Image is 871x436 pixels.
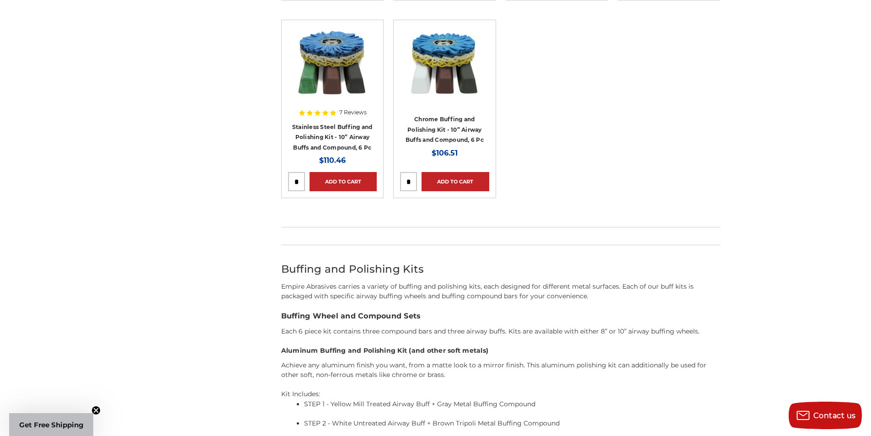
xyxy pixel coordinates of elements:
[304,399,721,409] p: STEP 1 - Yellow Mill Treated Airway Buff + Gray Metal Buffing Compound
[292,124,373,151] a: Stainless Steel Buffing and Polishing Kit - 10” Airway Buffs and Compound, 6 Pc
[304,419,721,428] p: STEP 2 - White Untreated Airway Buff + Brown Tripoli Metal Buffing Compound
[296,27,369,100] img: 10 inch airway buff and polishing compound kit for stainless steel
[406,116,484,143] a: Chrome Buffing and Polishing Kit - 10” Airway Buffs and Compound, 6 Pc
[281,261,721,277] h2: Buffing and Polishing Kits
[9,413,93,436] div: Get Free ShippingClose teaser
[91,406,101,415] button: Close teaser
[281,346,721,355] h4: Aluminum Buffing and Polishing Kit (and other soft metals)
[281,389,721,399] p: Kit Includes:
[789,402,862,429] button: Contact us
[310,172,377,191] a: Add to Cart
[813,411,856,420] span: Contact us
[19,420,84,429] span: Get Free Shipping
[281,327,721,336] p: Each 6 piece kit contains three compound bars and three airway buffs. Kits are available with eit...
[408,27,481,100] img: 10 inch airway buff and polishing compound kit for chrome
[281,282,721,301] p: Empire Abrasives carries a variety of buffing and polishing kits, each designed for different met...
[281,361,721,380] p: Achieve any aluminum finish you want, from a matte look to a mirror finish. This aluminum polishi...
[422,172,489,191] a: Add to Cart
[288,27,377,115] a: 10 inch airway buff and polishing compound kit for stainless steel
[319,156,346,165] span: $110.46
[281,311,721,322] h3: Buffing Wheel and Compound Sets
[400,27,489,115] a: 10 inch airway buff and polishing compound kit for chrome
[432,149,458,157] span: $106.51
